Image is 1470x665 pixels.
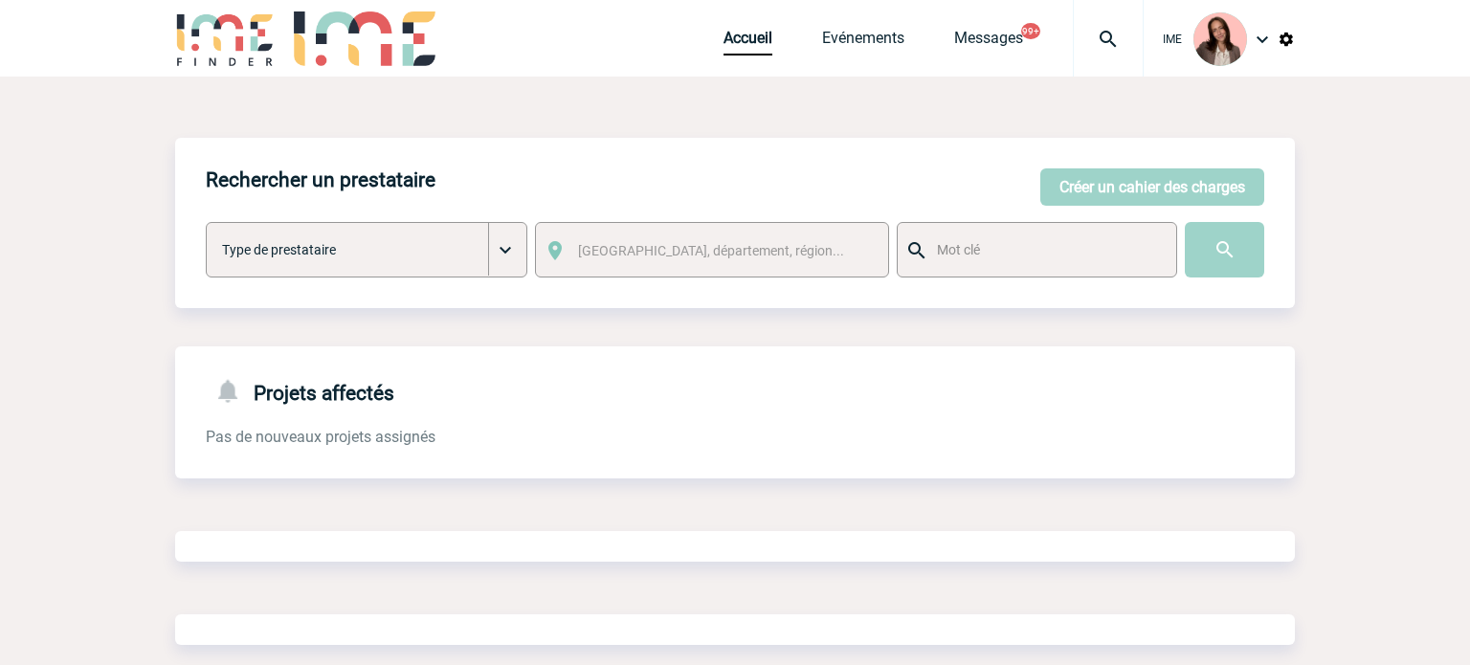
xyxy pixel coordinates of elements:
[578,243,844,258] span: [GEOGRAPHIC_DATA], département, région...
[1163,33,1182,46] span: IME
[822,29,904,55] a: Evénements
[932,237,1159,262] input: Mot clé
[1185,222,1264,277] input: Submit
[954,29,1023,55] a: Messages
[1193,12,1247,66] img: 94396-3.png
[206,168,435,191] h4: Rechercher un prestataire
[724,29,772,55] a: Accueil
[175,11,275,66] img: IME-Finder
[213,377,254,405] img: notifications-24-px-g.png
[206,377,394,405] h4: Projets affectés
[1021,23,1040,39] button: 99+
[206,428,435,446] span: Pas de nouveaux projets assignés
